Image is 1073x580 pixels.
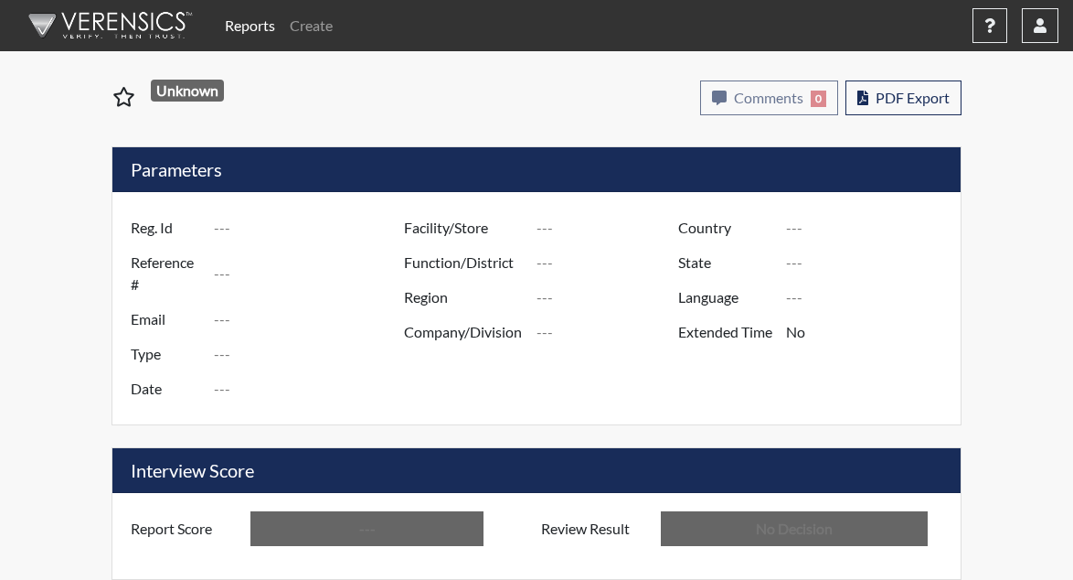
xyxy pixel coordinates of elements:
a: Reports [218,7,282,44]
label: State [664,245,786,280]
label: Country [664,210,786,245]
input: --- [786,280,956,315]
label: Extended Time [664,315,786,349]
input: --- [536,210,683,245]
input: --- [536,245,683,280]
input: --- [250,511,483,546]
input: --- [214,371,409,406]
input: --- [214,245,409,302]
label: Reference # [117,245,214,302]
label: Date [117,371,214,406]
span: Unknown [151,80,225,102]
span: PDF Export [876,89,950,106]
input: --- [786,245,956,280]
span: Comments [734,89,803,106]
h5: Interview Score [112,448,961,493]
h5: Parameters [112,147,961,192]
input: No Decision [661,511,928,546]
input: --- [536,315,683,349]
label: Language [664,280,786,315]
input: --- [214,302,409,337]
label: Region [390,280,536,315]
label: Report Score [117,511,250,546]
label: Email [117,302,214,337]
input: --- [786,210,956,245]
a: Create [282,7,340,44]
span: 0 [811,91,826,107]
input: --- [214,210,409,245]
label: Review Result [527,511,661,546]
input: --- [536,280,683,315]
button: Comments0 [700,81,838,115]
label: Type [117,337,214,371]
label: Reg. Id [117,210,214,245]
button: PDF Export [845,81,961,115]
label: Facility/Store [390,210,536,245]
label: Company/Division [390,315,536,349]
label: Function/District [390,245,536,280]
input: --- [214,337,409,371]
input: --- [786,315,956,349]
